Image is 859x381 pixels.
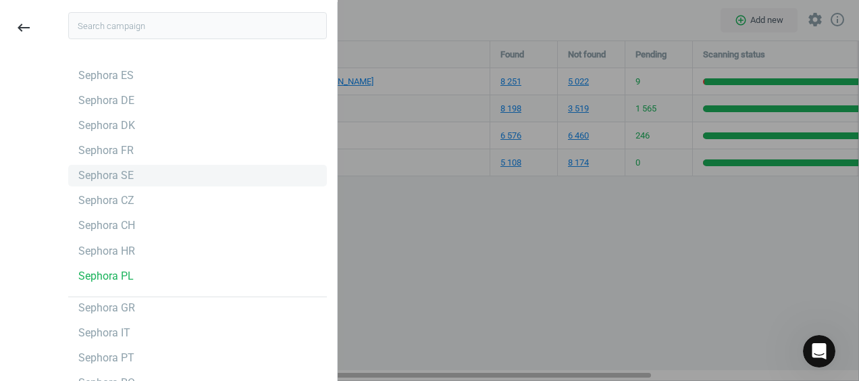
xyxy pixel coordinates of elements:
[78,244,135,259] div: Sephora HR
[78,326,130,340] div: Sephora IT
[68,12,327,39] input: Search campaign
[78,193,134,208] div: Sephora CZ
[78,143,134,158] div: Sephora FR
[78,68,134,83] div: Sephora ES
[16,20,32,36] i: keyboard_backspace
[8,12,39,44] button: keyboard_backspace
[78,118,135,133] div: Sephora DK
[78,301,135,315] div: Sephora GR
[78,93,134,108] div: Sephora DE
[78,218,135,233] div: Sephora CH
[78,351,134,365] div: Sephora PT
[803,335,835,367] iframe: Intercom live chat
[78,269,134,284] div: Sephora PL
[78,168,134,183] div: Sephora SE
